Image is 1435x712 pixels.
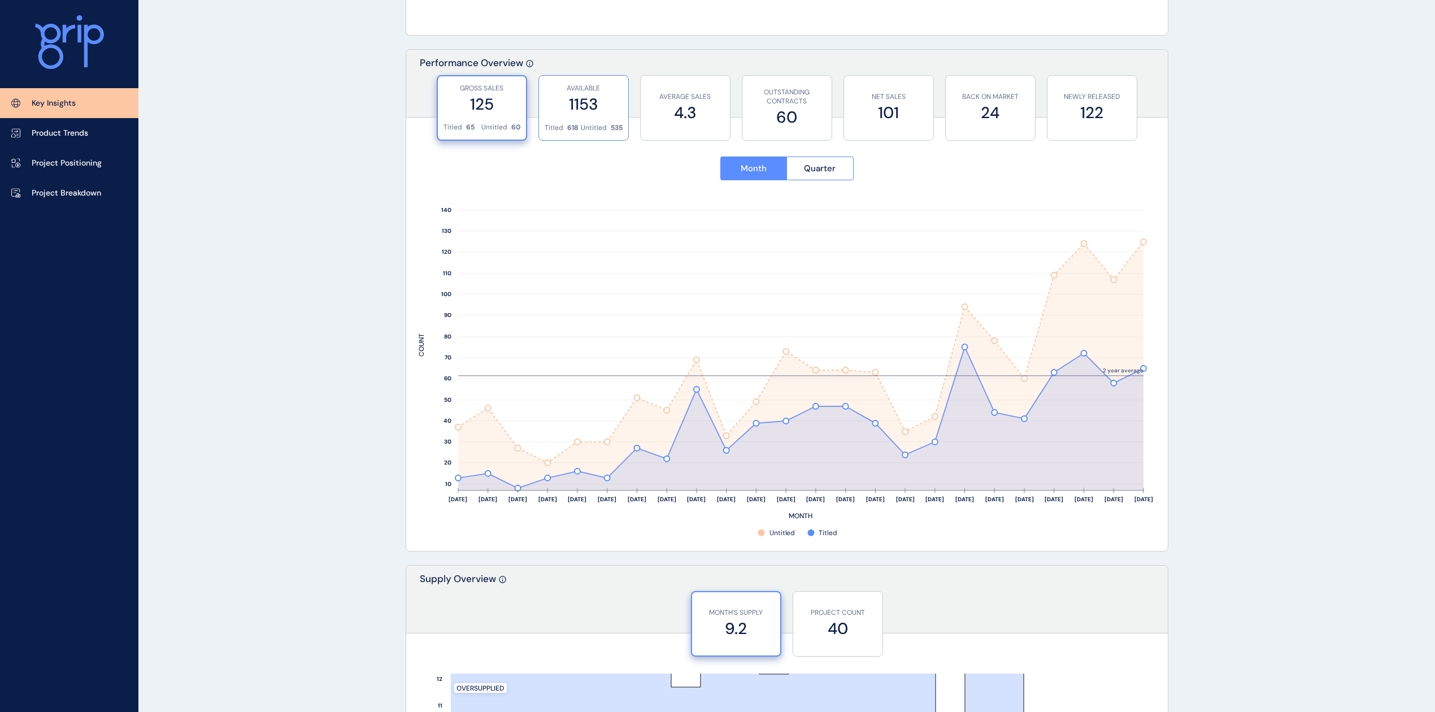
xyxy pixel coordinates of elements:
[420,572,496,633] p: Supply Overview
[789,511,812,520] text: MONTH
[955,496,974,503] text: [DATE]
[611,123,623,133] p: 535
[538,496,556,503] text: [DATE]
[466,123,475,132] p: 65
[441,207,451,214] text: 140
[985,496,1004,503] text: [DATE]
[438,702,442,710] text: 11
[804,163,836,174] span: Quarter
[437,676,442,683] text: 12
[925,496,944,503] text: [DATE]
[598,496,616,503] text: [DATE]
[786,157,854,180] button: Quarter
[545,93,623,115] label: 1153
[657,496,676,503] text: [DATE]
[698,608,775,618] p: MONTH'S SUPPLY
[479,496,497,503] text: [DATE]
[748,88,826,107] p: OUTSTANDING CONTRACTS
[581,123,607,133] p: Untitled
[445,481,451,488] text: 10
[441,291,451,298] text: 100
[646,92,724,102] p: AVERAGE SALES
[420,57,523,117] p: Performance Overview
[951,102,1029,124] label: 24
[1053,102,1131,124] label: 122
[646,102,724,124] label: 4.3
[443,270,451,277] text: 110
[748,106,826,128] label: 60
[799,618,877,640] label: 40
[449,496,467,503] text: [DATE]
[1075,496,1093,503] text: [DATE]
[417,333,426,357] text: COUNT
[741,163,767,174] span: Month
[443,418,451,425] text: 40
[568,496,586,503] text: [DATE]
[444,397,451,404] text: 50
[1103,367,1143,374] text: 2 year average
[687,496,706,503] text: [DATE]
[481,123,507,132] p: Untitled
[747,496,766,503] text: [DATE]
[444,312,451,319] text: 90
[444,333,451,341] text: 80
[444,459,451,467] text: 20
[1053,92,1131,102] p: NEWLY RELEASED
[850,102,928,124] label: 101
[866,496,885,503] text: [DATE]
[442,249,451,256] text: 120
[443,93,520,115] label: 125
[895,496,914,503] text: [DATE]
[32,188,101,199] p: Project Breakdown
[1134,496,1153,503] text: [DATE]
[511,123,520,132] p: 60
[1045,496,1063,503] text: [DATE]
[698,618,775,640] label: 9.2
[720,157,787,180] button: Month
[545,84,623,93] p: AVAILABLE
[443,123,462,132] p: Titled
[32,128,88,139] p: Product Trends
[717,496,736,503] text: [DATE]
[508,496,527,503] text: [DATE]
[32,98,76,109] p: Key Insights
[444,375,451,383] text: 60
[32,158,102,169] p: Project Positioning
[567,123,579,133] p: 618
[806,496,825,503] text: [DATE]
[443,84,520,93] p: GROSS SALES
[444,439,451,446] text: 30
[1015,496,1033,503] text: [DATE]
[951,92,1029,102] p: BACK ON MARKET
[1104,496,1123,503] text: [DATE]
[799,608,877,618] p: PROJECT COUNT
[545,123,563,133] p: Titled
[776,496,795,503] text: [DATE]
[836,496,855,503] text: [DATE]
[628,496,646,503] text: [DATE]
[445,354,451,362] text: 70
[442,228,451,235] text: 130
[850,92,928,102] p: NET SALES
